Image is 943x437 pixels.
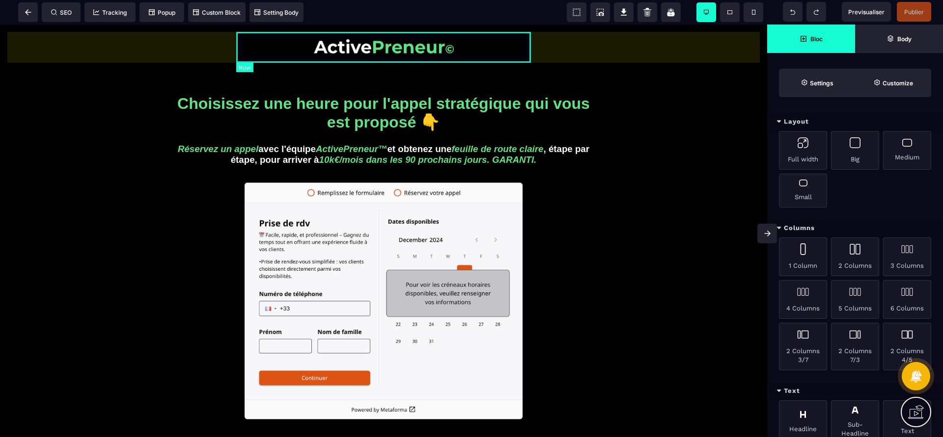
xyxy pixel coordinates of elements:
strong: Body [897,35,912,43]
span: Open Layer Manager [855,25,943,53]
i: ActivePreneur™ [316,119,388,130]
div: 4 Columns [779,280,827,319]
strong: Settings [810,79,833,87]
div: 3 Columns [883,237,931,276]
h1: Choisissez une heure pour l'appel stratégique qui vous est proposé 👇 [170,65,597,112]
span: Preview [842,2,891,22]
i: Réservez un appel [178,119,258,130]
span: Publier [904,8,924,16]
div: Columns [767,219,943,237]
strong: Bloc [810,35,823,43]
div: 2 Columns [831,237,879,276]
div: Text [767,382,943,400]
div: Full width [779,131,827,170]
div: Medium [883,131,931,170]
div: 2 Columns 3/7 [779,323,827,370]
div: Layout [767,113,943,131]
div: 2 Columns 4/5 [883,323,931,370]
span: SEO [51,9,72,16]
div: Big [831,131,879,170]
span: Settings [779,69,855,97]
div: 6 Columns [883,280,931,319]
span: Open Blocks [767,25,855,53]
div: 5 Columns [831,280,879,319]
span: Popup [149,9,175,16]
img: 7b87ecaa6c95394209cf9458865daa2d_ActivePreneur%C2%A9.png [314,15,454,29]
span: View components [567,2,586,22]
span: Previsualiser [848,8,885,16]
strong: Customize [883,79,913,87]
span: Open Style Manager [855,69,931,97]
div: 1 Column [779,237,827,276]
div: Small [779,174,827,207]
div: 2 Columns 7/3 [831,323,879,370]
span: Setting Body [254,9,299,16]
span: Screenshot [590,2,610,22]
span: Custom Block [193,9,241,16]
h3: avec l'équipe et obtenez une , étape par étape, pour arriver à [170,117,597,143]
img: 09952155035f594fdb566f33720bf394_Capture_d%E2%80%99e%CC%81cran_2024-12-05_a%CC%80_16.47.36.png [245,158,523,395]
i: 10k€/mois dans les 90 prochains jours. GARANTI. [319,130,537,141]
i: feuille de route claire [451,119,543,130]
span: Tracking [93,9,127,16]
